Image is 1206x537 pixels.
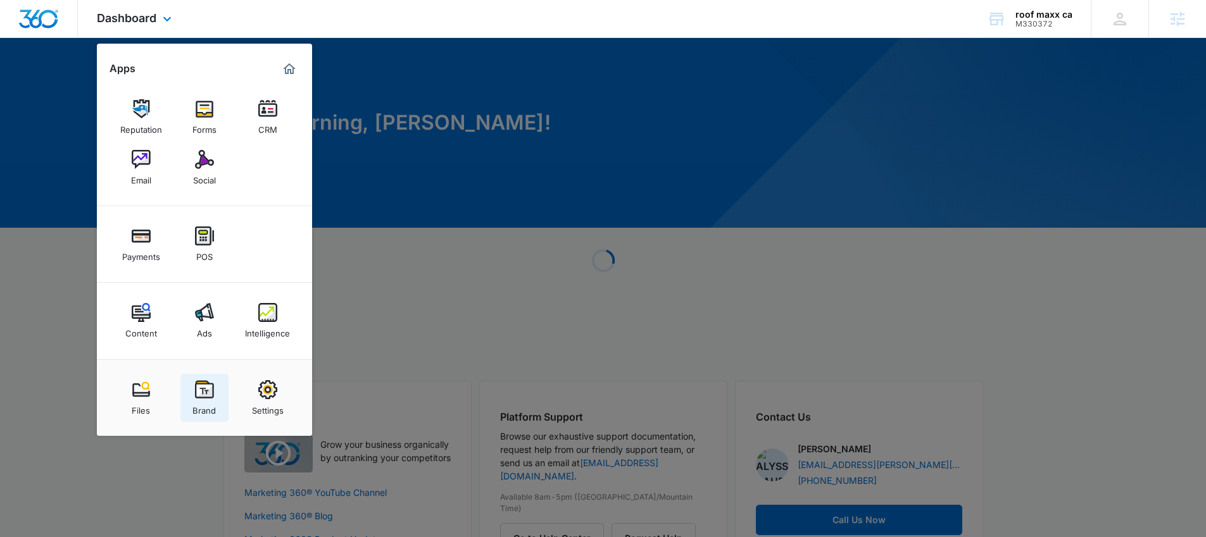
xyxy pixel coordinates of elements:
[192,118,217,135] div: Forms
[196,245,213,262] div: POS
[120,118,162,135] div: Reputation
[180,374,229,422] a: Brand
[33,33,139,43] div: Domain: [DOMAIN_NAME]
[20,20,30,30] img: logo_orange.svg
[125,322,157,338] div: Content
[258,118,277,135] div: CRM
[117,297,165,345] a: Content
[122,245,160,262] div: Payments
[180,144,229,192] a: Social
[126,73,136,83] img: tab_keywords_by_traffic_grey.svg
[97,11,156,25] span: Dashboard
[192,399,216,416] div: Brand
[244,297,292,345] a: Intelligence
[117,220,165,268] a: Payments
[180,93,229,141] a: Forms
[117,93,165,141] a: Reputation
[1015,20,1072,28] div: account id
[20,33,30,43] img: website_grey.svg
[140,75,213,83] div: Keywords by Traffic
[279,59,299,79] a: Marketing 360® Dashboard
[117,374,165,422] a: Files
[132,399,150,416] div: Files
[34,73,44,83] img: tab_domain_overview_orange.svg
[252,399,284,416] div: Settings
[110,63,135,75] h2: Apps
[48,75,113,83] div: Domain Overview
[244,374,292,422] a: Settings
[180,297,229,345] a: Ads
[131,169,151,185] div: Email
[1015,9,1072,20] div: account name
[244,93,292,141] a: CRM
[117,144,165,192] a: Email
[180,220,229,268] a: POS
[245,322,290,338] div: Intelligence
[193,169,216,185] div: Social
[35,20,62,30] div: v 4.0.25
[197,322,212,338] div: Ads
